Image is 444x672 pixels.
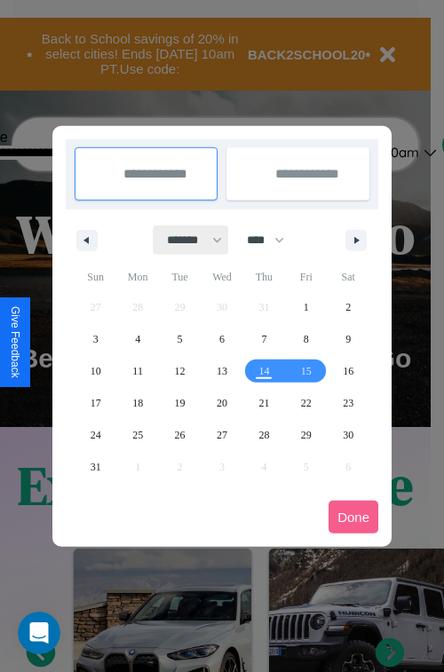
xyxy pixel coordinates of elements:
[285,387,327,419] button: 22
[116,263,158,291] span: Mon
[217,355,227,387] span: 13
[75,387,116,419] button: 17
[159,419,201,451] button: 26
[91,419,101,451] span: 24
[328,419,369,451] button: 30
[201,323,242,355] button: 6
[93,323,99,355] span: 3
[285,323,327,355] button: 8
[243,355,285,387] button: 14
[345,323,351,355] span: 9
[261,323,266,355] span: 7
[201,263,242,291] span: Wed
[75,355,116,387] button: 10
[343,387,353,419] span: 23
[243,263,285,291] span: Thu
[201,355,242,387] button: 13
[159,387,201,419] button: 19
[285,263,327,291] span: Fri
[345,291,351,323] span: 2
[258,419,269,451] span: 28
[217,419,227,451] span: 27
[258,387,269,419] span: 21
[159,323,201,355] button: 5
[178,323,183,355] span: 5
[132,355,143,387] span: 11
[219,323,225,355] span: 6
[343,355,353,387] span: 16
[75,323,116,355] button: 3
[328,387,369,419] button: 23
[135,323,140,355] span: 4
[301,355,312,387] span: 15
[75,451,116,483] button: 31
[301,387,312,419] span: 22
[18,612,60,654] iframe: Intercom live chat
[175,419,186,451] span: 26
[75,263,116,291] span: Sun
[243,387,285,419] button: 21
[91,355,101,387] span: 10
[285,355,327,387] button: 15
[328,263,369,291] span: Sat
[75,419,116,451] button: 24
[159,263,201,291] span: Tue
[175,355,186,387] span: 12
[217,387,227,419] span: 20
[329,501,378,534] button: Done
[343,419,353,451] span: 30
[91,451,101,483] span: 31
[301,419,312,451] span: 29
[132,387,143,419] span: 18
[258,355,269,387] span: 14
[304,323,309,355] span: 8
[159,355,201,387] button: 12
[328,323,369,355] button: 9
[328,355,369,387] button: 16
[9,306,21,378] div: Give Feedback
[91,387,101,419] span: 17
[304,291,309,323] span: 1
[201,387,242,419] button: 20
[201,419,242,451] button: 27
[285,291,327,323] button: 1
[116,323,158,355] button: 4
[116,355,158,387] button: 11
[243,419,285,451] button: 28
[285,419,327,451] button: 29
[328,291,369,323] button: 2
[132,419,143,451] span: 25
[116,387,158,419] button: 18
[175,387,186,419] span: 19
[243,323,285,355] button: 7
[116,419,158,451] button: 25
